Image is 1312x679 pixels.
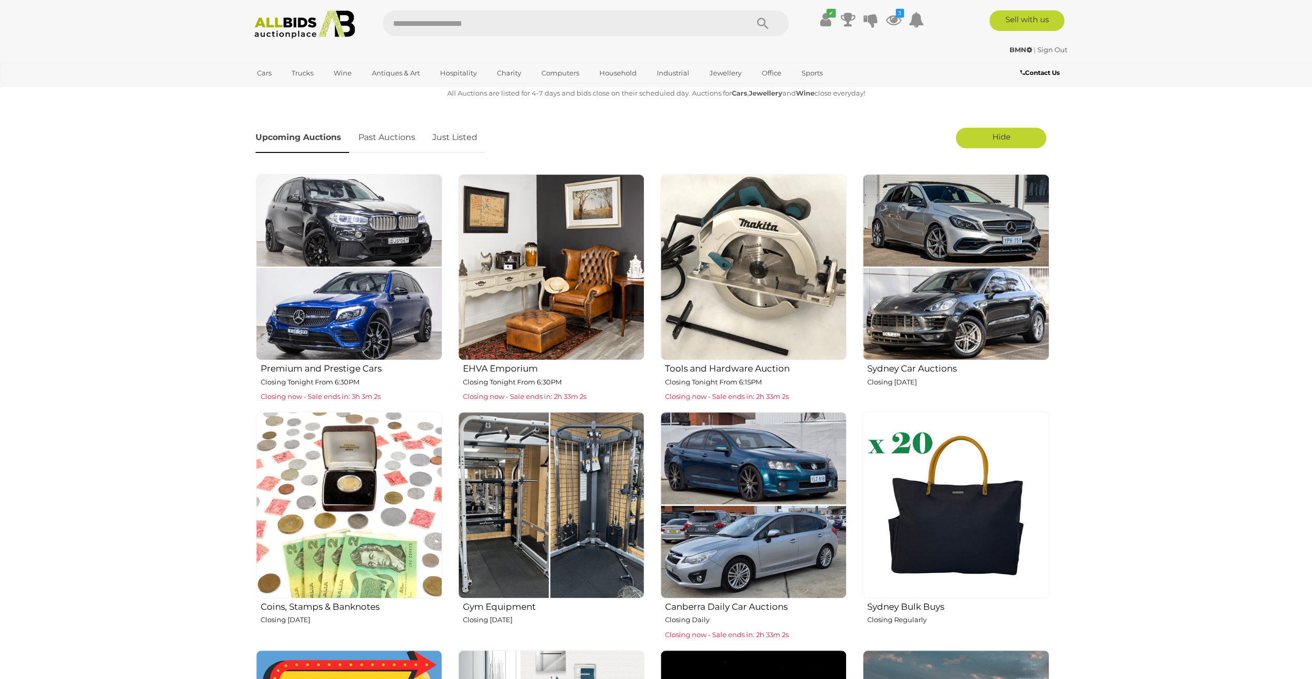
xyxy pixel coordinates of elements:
[1020,69,1059,76] b: Contact Us
[818,10,833,29] a: ✔
[1009,45,1032,54] strong: BMN
[458,174,644,360] img: EHVA Emporium
[862,174,1049,404] a: Sydney Car Auctions Closing [DATE]
[255,411,442,641] a: Coins, Stamps & Banknotes Closing [DATE]
[755,65,788,82] a: Office
[425,122,485,153] a: Just Listed
[1009,45,1034,54] a: BMN
[285,65,320,82] a: Trucks
[737,10,789,36] button: Search
[896,9,904,18] i: 3
[886,10,901,29] a: 3
[1034,45,1036,54] span: |
[463,599,644,612] h2: Gym Equipment
[665,361,847,374] h2: Tools and Hardware Auction
[256,412,442,598] img: Coins, Stamps & Banknotes
[956,128,1046,148] a: Hide
[255,87,1057,99] p: All Auctions are listed for 4-7 days and bids close on their scheduled day. Auctions for , and cl...
[249,10,361,39] img: Allbids.com.au
[261,599,442,612] h2: Coins, Stamps & Banknotes
[749,89,782,97] strong: Jewellery
[1037,45,1067,54] a: Sign Out
[458,411,644,641] a: Gym Equipment Closing [DATE]
[703,65,748,82] a: Jewellery
[535,65,586,82] a: Computers
[650,65,696,82] a: Industrial
[458,412,644,598] img: Gym Equipment
[490,65,528,82] a: Charity
[665,630,789,639] span: Closing now - Sale ends in: 2h 33m 2s
[255,122,349,153] a: Upcoming Auctions
[665,392,789,400] span: Closing now - Sale ends in: 2h 33m 2s
[867,361,1049,374] h2: Sydney Car Auctions
[826,9,836,18] i: ✔
[992,132,1010,142] span: Hide
[261,392,381,400] span: Closing now - Sale ends in: 3h 3m 2s
[862,411,1049,641] a: Sydney Bulk Buys Closing Regularly
[665,376,847,388] p: Closing Tonight From 6:15PM
[665,614,847,626] p: Closing Daily
[255,174,442,404] a: Premium and Prestige Cars Closing Tonight From 6:30PM Closing now - Sale ends in: 3h 3m 2s
[795,65,830,82] a: Sports
[660,174,847,404] a: Tools and Hardware Auction Closing Tonight From 6:15PM Closing now - Sale ends in: 2h 33m 2s
[989,10,1064,31] a: Sell with us
[463,361,644,374] h2: EHVA Emporium
[463,392,586,400] span: Closing now - Sale ends in: 2h 33m 2s
[867,376,1049,388] p: Closing [DATE]
[365,65,427,82] a: Antiques & Art
[660,412,847,598] img: Canberra Daily Car Auctions
[1020,67,1062,79] a: Contact Us
[796,89,815,97] strong: Wine
[458,174,644,404] a: EHVA Emporium Closing Tonight From 6:30PM Closing now - Sale ends in: 2h 33m 2s
[660,411,847,641] a: Canberra Daily Car Auctions Closing Daily Closing now - Sale ends in: 2h 33m 2s
[660,174,847,360] img: Tools and Hardware Auction
[261,614,442,626] p: Closing [DATE]
[256,174,442,360] img: Premium and Prestige Cars
[863,174,1049,360] img: Sydney Car Auctions
[593,65,643,82] a: Household
[732,89,747,97] strong: Cars
[327,65,358,82] a: Wine
[261,376,442,388] p: Closing Tonight From 6:30PM
[867,599,1049,612] h2: Sydney Bulk Buys
[250,82,337,99] a: [GEOGRAPHIC_DATA]
[463,376,644,388] p: Closing Tonight From 6:30PM
[665,599,847,612] h2: Canberra Daily Car Auctions
[863,412,1049,598] img: Sydney Bulk Buys
[867,614,1049,626] p: Closing Regularly
[261,361,442,374] h2: Premium and Prestige Cars
[463,614,644,626] p: Closing [DATE]
[250,65,278,82] a: Cars
[433,65,484,82] a: Hospitality
[351,122,423,153] a: Past Auctions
